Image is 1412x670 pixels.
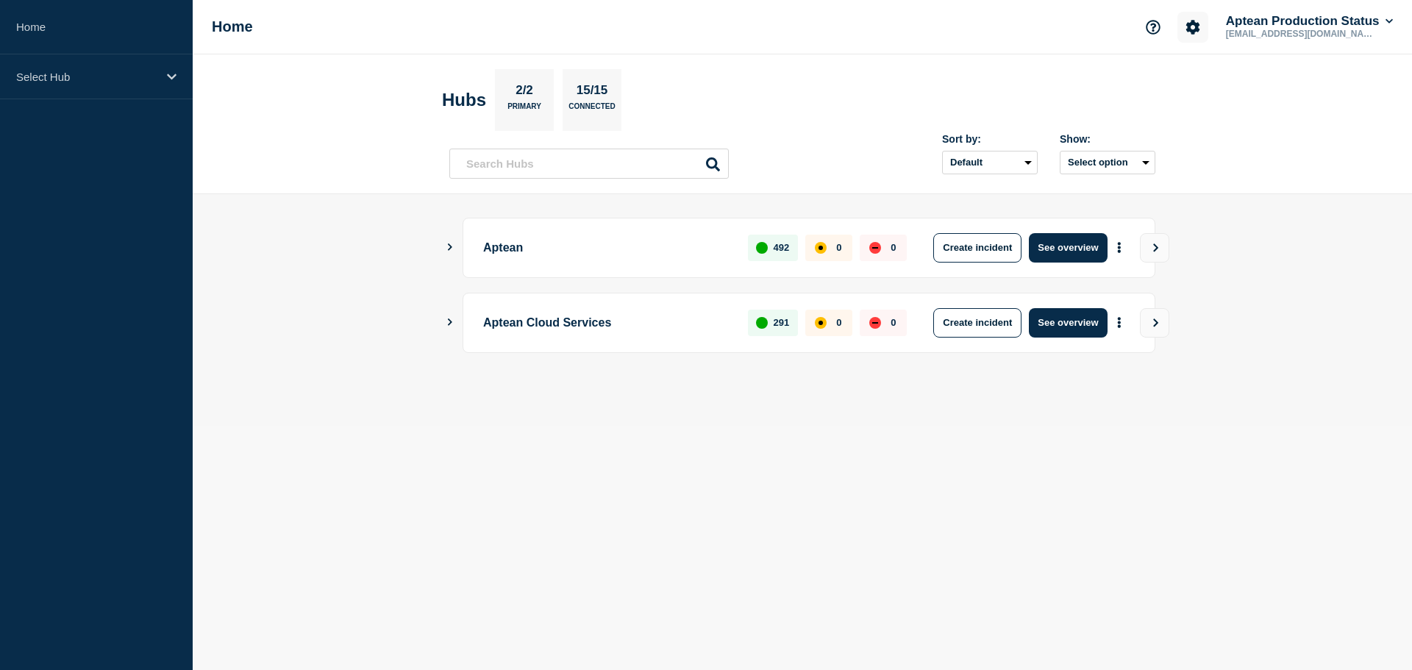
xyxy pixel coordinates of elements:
h1: Home [212,18,253,35]
button: More actions [1110,309,1129,336]
button: View [1140,308,1169,338]
p: Select Hub [16,71,157,83]
h2: Hubs [442,90,486,110]
input: Search Hubs [449,149,729,179]
p: 492 [774,242,790,253]
button: Show Connected Hubs [446,317,454,328]
button: Account settings [1177,12,1208,43]
div: Sort by: [942,133,1038,145]
button: Create incident [933,308,1021,338]
div: Show: [1060,133,1155,145]
button: Aptean Production Status [1223,14,1396,29]
p: Connected [568,102,615,118]
select: Sort by [942,151,1038,174]
div: affected [815,242,827,254]
div: down [869,317,881,329]
button: More actions [1110,234,1129,261]
p: Aptean Cloud Services [483,308,731,338]
div: down [869,242,881,254]
button: Support [1138,12,1169,43]
button: See overview [1029,233,1107,263]
p: 0 [836,317,841,328]
p: 291 [774,317,790,328]
button: Select option [1060,151,1155,174]
p: 0 [891,317,896,328]
p: 15/15 [571,83,613,102]
div: up [756,317,768,329]
p: Primary [507,102,541,118]
p: 0 [836,242,841,253]
button: Show Connected Hubs [446,242,454,253]
p: Aptean [483,233,731,263]
p: 0 [891,242,896,253]
button: Create incident [933,233,1021,263]
button: View [1140,233,1169,263]
p: 2/2 [510,83,539,102]
p: [EMAIL_ADDRESS][DOMAIN_NAME] [1223,29,1376,39]
div: affected [815,317,827,329]
button: See overview [1029,308,1107,338]
div: up [756,242,768,254]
